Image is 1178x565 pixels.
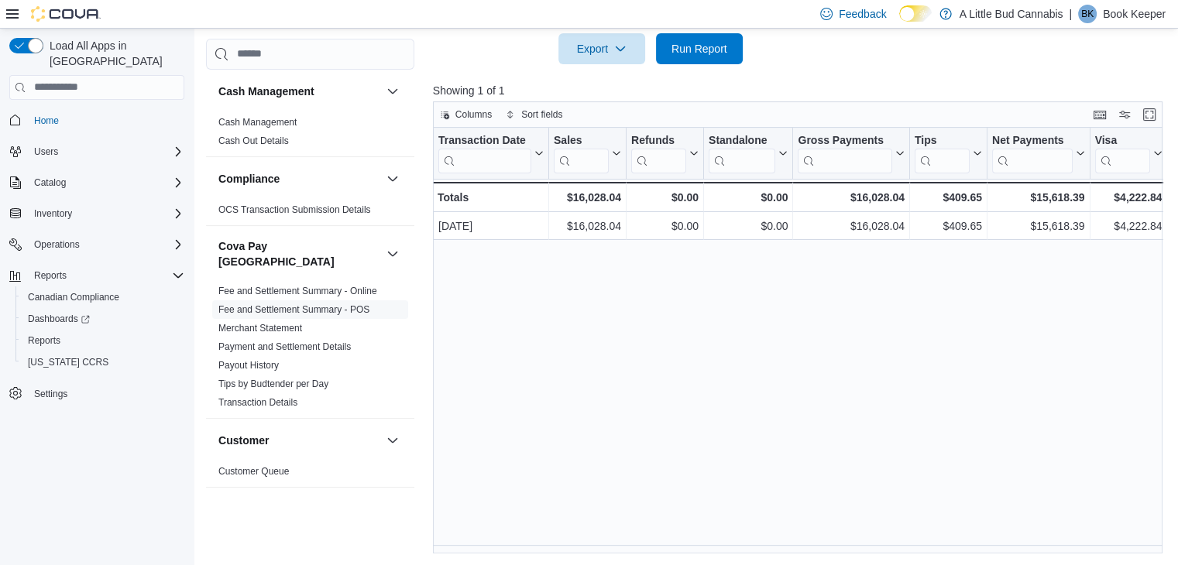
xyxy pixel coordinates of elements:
[709,217,788,235] div: $0.00
[1140,105,1159,124] button: Enter fullscreen
[218,238,380,269] button: Cova Pay [GEOGRAPHIC_DATA]
[1090,105,1109,124] button: Keyboard shortcuts
[34,146,58,158] span: Users
[218,135,289,147] span: Cash Out Details
[3,109,191,132] button: Home
[1081,5,1094,23] span: BK
[218,433,380,448] button: Customer
[22,353,184,372] span: Washington CCRS
[383,245,402,263] button: Cova Pay [GEOGRAPHIC_DATA]
[22,353,115,372] a: [US_STATE] CCRS
[3,203,191,224] button: Inventory
[28,334,60,347] span: Reports
[1094,133,1149,173] div: Visa
[915,188,982,207] div: $409.65
[15,330,191,351] button: Reports
[28,173,72,192] button: Catalog
[709,133,775,148] div: Standalone
[656,33,743,64] button: Run Report
[434,105,498,124] button: Columns
[554,133,609,173] div: Sales
[218,303,369,316] span: Fee and Settlement Summary - POS
[798,133,891,173] div: Gross Payments
[22,288,184,306] span: Canadian Compliance
[218,84,314,99] h3: Cash Management
[22,331,184,350] span: Reports
[631,133,686,173] div: Refunds
[798,133,904,173] button: Gross Payments
[438,217,544,235] div: [DATE]
[992,133,1085,173] button: Net Payments
[34,269,67,282] span: Reports
[28,173,184,192] span: Catalog
[31,6,101,22] img: Cova
[218,135,289,146] a: Cash Out Details
[218,341,351,353] span: Payment and Settlement Details
[218,360,279,371] a: Payout History
[3,172,191,193] button: Catalog
[915,133,970,173] div: Tips
[899,5,932,22] input: Dark Mode
[218,465,289,478] span: Customer Queue
[22,331,67,350] a: Reports
[9,103,184,446] nav: Complex example
[631,217,699,235] div: $0.00
[15,286,191,308] button: Canadian Compliance
[554,188,621,207] div: $16,028.04
[1115,105,1134,124] button: Display options
[438,133,531,173] div: Transaction Date
[383,431,402,450] button: Customer
[798,217,904,235] div: $16,028.04
[34,115,59,127] span: Home
[218,285,377,297] span: Fee and Settlement Summary - Online
[28,142,184,161] span: Users
[3,265,191,286] button: Reports
[631,133,686,148] div: Refunds
[915,133,970,148] div: Tips
[218,117,297,128] a: Cash Management
[34,207,72,220] span: Inventory
[218,378,328,389] a: Tips by Budtender per Day
[28,235,86,254] button: Operations
[521,108,562,121] span: Sort fields
[28,266,184,285] span: Reports
[383,82,402,101] button: Cash Management
[798,188,904,207] div: $16,028.04
[22,310,184,328] span: Dashboards
[218,397,297,408] a: Transaction Details
[22,288,125,306] a: Canadian Compliance
[218,396,297,409] span: Transaction Details
[206,282,414,418] div: Cova Pay [GEOGRAPHIC_DATA]
[709,188,788,207] div: $0.00
[433,83,1170,98] p: Showing 1 of 1
[218,84,380,99] button: Cash Management
[383,169,402,188] button: Compliance
[206,113,414,156] div: Cash Management
[28,384,184,403] span: Settings
[568,33,636,64] span: Export
[554,133,609,148] div: Sales
[218,341,351,352] a: Payment and Settlement Details
[3,234,191,255] button: Operations
[992,133,1073,173] div: Net Payments
[671,41,727,56] span: Run Report
[218,204,371,215] a: OCS Transaction Submission Details
[709,133,788,173] button: Standalone
[43,38,184,69] span: Load All Apps in [GEOGRAPHIC_DATA]
[554,217,621,235] div: $16,028.04
[1103,5,1166,23] p: Book Keeper
[15,351,191,373] button: [US_STATE] CCRS
[915,217,982,235] div: $409.65
[992,188,1085,207] div: $15,618.39
[206,462,414,487] div: Customer
[34,388,67,400] span: Settings
[1094,217,1162,235] div: $4,222.84
[992,217,1085,235] div: $15,618.39
[28,204,184,223] span: Inventory
[28,266,73,285] button: Reports
[34,238,80,251] span: Operations
[839,6,886,22] span: Feedback
[28,111,184,130] span: Home
[218,304,369,315] a: Fee and Settlement Summary - POS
